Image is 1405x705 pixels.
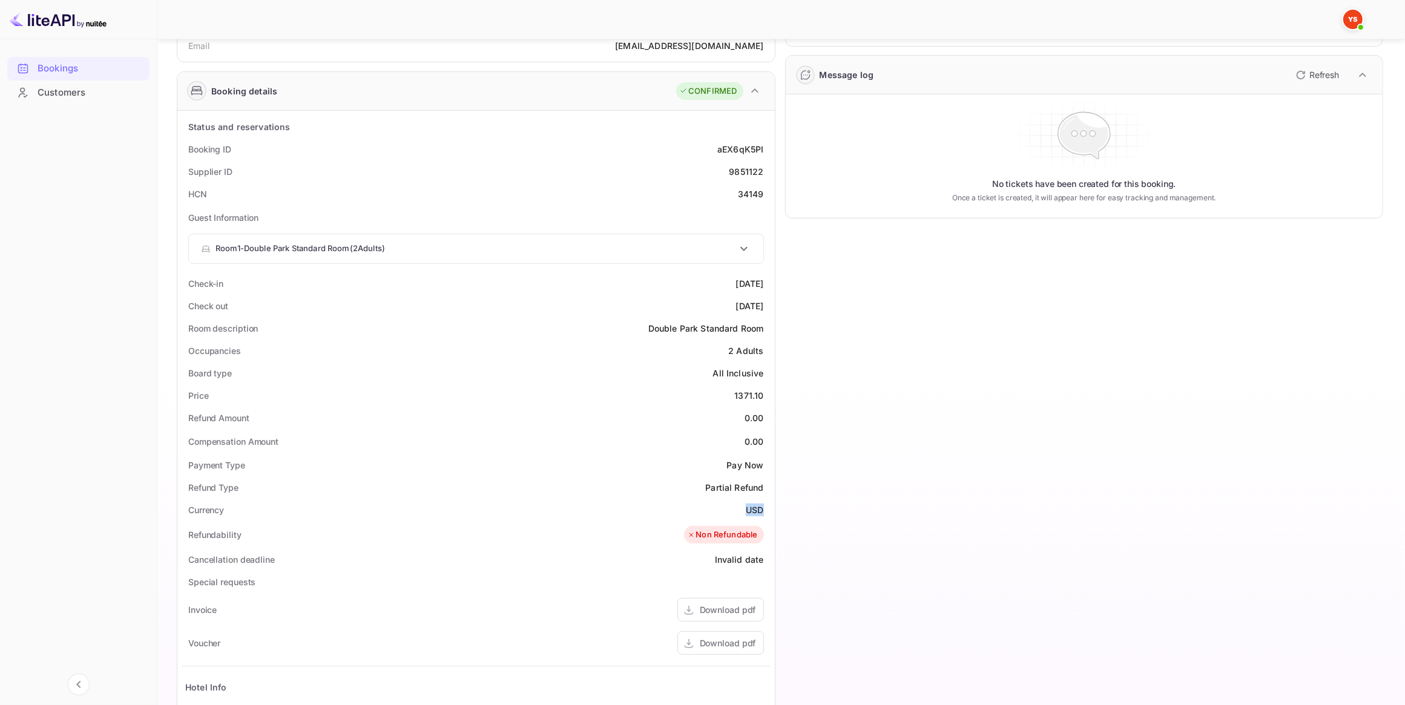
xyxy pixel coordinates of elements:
[188,211,764,224] p: Guest Information
[38,62,143,76] div: Bookings
[726,459,763,471] div: Pay Now
[745,435,764,448] div: 0.00
[1309,68,1339,81] p: Refresh
[188,637,220,649] div: Voucher
[648,322,764,335] div: Double Park Standard Room
[705,481,763,494] div: Partial Refund
[7,57,150,80] div: Bookings
[188,39,209,52] div: Email
[188,553,275,566] div: Cancellation deadline
[7,57,150,79] a: Bookings
[923,192,1246,203] p: Once a ticket is created, it will appear here for easy tracking and management.
[188,143,231,156] div: Booking ID
[188,459,245,471] div: Payment Type
[738,188,764,200] div: 34149
[188,528,242,541] div: Refundability
[728,344,763,357] div: 2 Adults
[188,575,255,588] div: Special requests
[717,143,763,156] div: aEX6qK5PI
[734,389,763,402] div: 1371.10
[188,503,224,516] div: Currency
[7,81,150,105] div: Customers
[700,603,756,616] div: Download pdf
[38,86,143,100] div: Customers
[746,503,763,516] div: USD
[185,681,227,694] div: Hotel Info
[715,553,764,566] div: Invalid date
[7,81,150,103] a: Customers
[188,277,223,290] div: Check-in
[188,481,239,494] div: Refund Type
[211,85,277,97] div: Booking details
[188,300,228,312] div: Check out
[729,165,763,178] div: 9851122
[687,529,757,541] div: Non Refundable
[736,277,764,290] div: [DATE]
[188,322,258,335] div: Room description
[992,178,1176,190] p: No tickets have been created for this booking.
[1289,65,1344,85] button: Refresh
[188,367,232,379] div: Board type
[189,234,763,263] div: Room1-Double Park Standard Room(2Adults)
[188,188,207,200] div: HCN
[188,165,232,178] div: Supplier ID
[188,412,249,424] div: Refund Amount
[736,300,764,312] div: [DATE]
[820,68,874,81] div: Message log
[10,10,107,29] img: LiteAPI logo
[1343,10,1363,29] img: Yandex Support
[679,85,737,97] div: CONFIRMED
[188,389,209,402] div: Price
[700,637,756,649] div: Download pdf
[188,435,278,448] div: Compensation Amount
[68,674,90,695] button: Collapse navigation
[713,367,764,379] div: All Inclusive
[188,603,217,616] div: Invoice
[188,120,290,133] div: Status and reservations
[745,412,764,424] div: 0.00
[188,344,241,357] div: Occupancies
[216,243,385,255] p: Room 1 - Double Park Standard Room ( 2 Adults )
[615,39,763,52] div: [EMAIL_ADDRESS][DOMAIN_NAME]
